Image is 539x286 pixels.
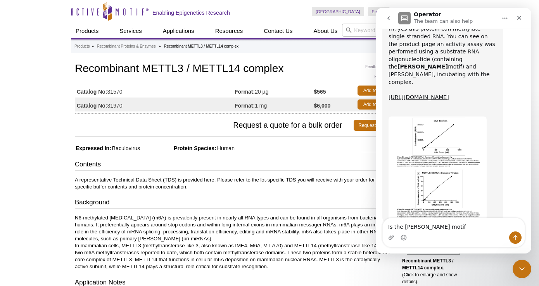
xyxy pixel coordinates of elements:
[159,44,161,48] li: »
[312,7,364,16] a: [GEOGRAPHIC_DATA]
[309,24,342,38] a: About Us
[115,24,147,38] a: Services
[235,84,314,98] td: 20 µg
[75,120,354,131] span: Request a quote for a bulk order
[376,8,531,253] iframe: Intercom live chat
[314,88,326,95] strong: $565
[358,99,392,110] a: Add to Cart
[142,145,216,151] span: Protein Species:
[75,98,235,111] td: 31970
[314,102,331,109] strong: $6,000
[358,86,392,96] a: Add to Cart
[152,9,230,16] h2: Enabling Epigenetics Research
[235,88,255,95] strong: Format:
[77,88,107,95] strong: Catalog No:
[75,160,394,171] h3: Contents
[92,44,94,48] li: »
[75,63,394,76] h1: Recombinant METTL3 / METTL14 complex
[235,102,255,109] strong: Format:
[75,145,111,151] span: Expressed In:
[402,258,454,271] b: Recombinant METTL3 / METTL14 complex
[410,7,411,16] li: |
[71,24,103,38] a: Products
[75,198,394,209] h3: Background
[216,145,235,151] span: Human
[158,24,199,38] a: Applications
[259,24,297,38] a: Contact Us
[235,98,314,111] td: 1 mg
[365,63,394,71] a: Feedback
[77,102,107,109] strong: Catalog No:
[75,176,394,190] p: A representative Technical Data Sheet (TDS) is provided here. Please refer to the lot-specific TD...
[354,120,394,131] a: Request Quote
[513,260,531,278] iframe: Intercom live chat
[75,84,235,98] td: 31570
[75,214,394,270] p: N6-methylated [MEDICAL_DATA] (m6A) is prevalently present in nearly all RNA types and can be foun...
[402,257,464,285] p: . (Click to enlarge and show details).
[164,44,238,48] li: Recombinant METTL3 / METTL14 complex
[437,7,468,16] li: (0 items)
[365,73,394,82] a: Print
[211,24,248,38] a: Resources
[111,145,140,151] span: Baculovirus
[342,24,468,37] input: Keyword, Cat. No.
[74,43,90,50] a: Products
[368,7,390,16] a: English
[97,43,156,50] a: Recombinant Proteins & Enzymes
